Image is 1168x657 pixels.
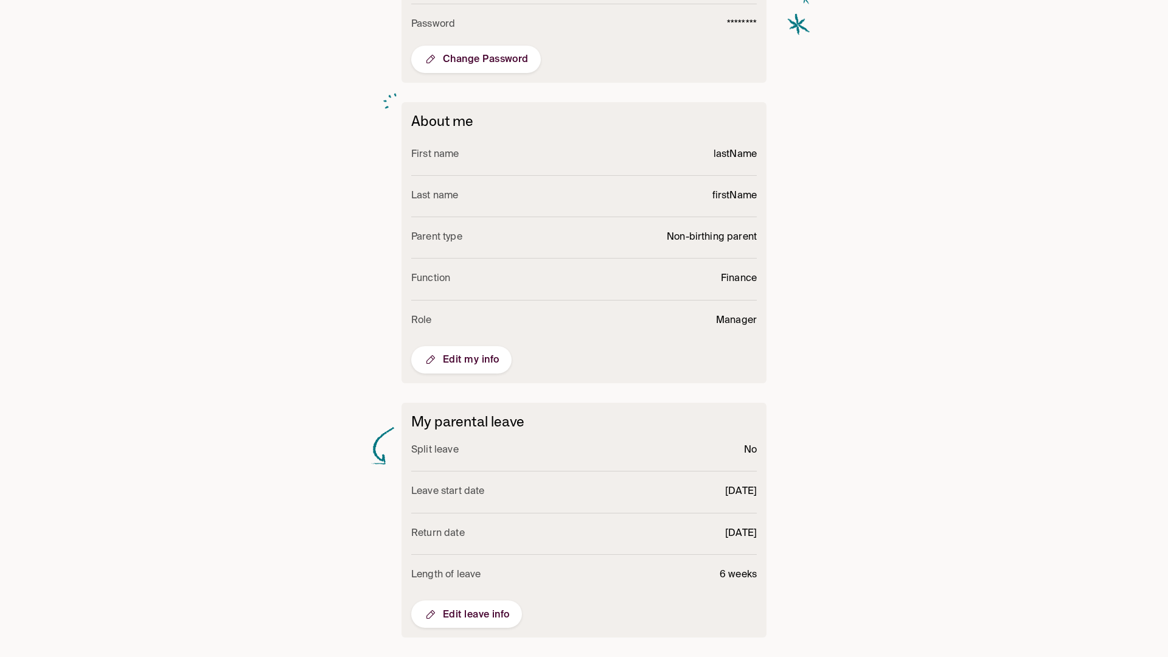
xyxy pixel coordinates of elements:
[725,526,757,542] p: [DATE]
[716,313,757,329] p: Manager
[411,271,450,287] p: Function
[411,229,462,246] p: Parent type
[411,46,541,73] button: Change Password
[712,188,757,204] p: firstName
[411,412,757,430] h6: My parental leave
[411,526,465,542] p: Return date
[744,442,757,459] p: No
[411,147,459,163] p: First name
[411,188,458,204] p: Last name
[411,442,459,459] p: Split leave
[667,229,757,246] p: Non-birthing parent
[411,112,757,130] h6: About me
[411,484,484,500] p: Leave start date
[411,313,432,329] p: Role
[411,16,455,33] p: Password
[725,484,757,500] p: [DATE]
[423,52,529,66] span: Change Password
[423,607,510,622] span: Edit leave info
[411,346,512,374] button: Edit my info
[720,567,757,583] p: 6 weeks
[411,567,481,583] p: Length of leave
[714,147,757,163] p: lastName
[411,600,522,628] button: Edit leave info
[721,271,757,287] p: Finance
[423,352,499,367] span: Edit my info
